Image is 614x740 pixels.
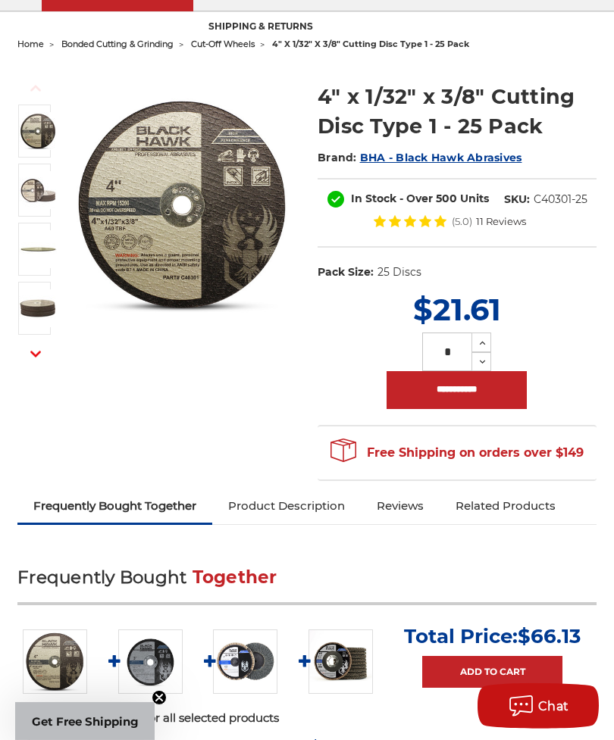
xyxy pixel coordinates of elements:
[534,192,587,208] dd: C40301-25
[460,192,489,205] span: Units
[15,702,155,740] div: Get Free ShippingClose teaser
[318,151,357,164] span: Brand:
[193,567,277,588] span: Together
[518,624,581,648] span: $66.13
[17,489,212,523] a: Frequently Bought Together
[361,489,440,523] a: Reviews
[193,8,328,47] a: shipping & returns
[32,714,139,729] span: Get Free Shipping
[404,624,581,648] p: Total Price:
[69,91,296,318] img: 4" x 1/32" x 3/8" Cutting Disc
[191,39,255,49] a: cut-off wheels
[212,489,361,523] a: Product Description
[17,39,44,49] a: home
[360,151,522,164] a: BHA - Black Hawk Abrasives
[399,192,433,205] span: - Over
[476,217,526,226] span: 11 Reviews
[318,264,374,280] dt: Pack Size:
[422,656,562,688] a: Add to Cart
[17,72,54,105] button: Previous
[19,230,57,268] img: 4" x .03" x 3/8" Arbor Cut-off wheel
[17,710,597,727] p: Please choose options for all selected products
[17,567,186,588] span: Frequently Bought
[440,489,572,523] a: Related Products
[318,82,597,141] h1: 4" x 1/32" x 3/8" Cutting Disc Type 1 - 25 Pack
[152,690,167,705] button: Close teaser
[436,192,457,205] span: 500
[413,291,501,328] span: $21.61
[504,192,530,208] dt: SKU:
[17,338,54,370] button: Next
[61,39,174,49] a: bonded cutting & grinding
[19,289,57,327] img: 4" x .03" x 3/8" Arbor Cut-off wheel - Stack
[377,264,421,280] dd: 25 Discs
[452,217,472,226] span: (5.0)
[272,39,469,49] span: 4" x 1/32" x 3/8" cutting disc type 1 - 25 pack
[538,699,569,713] span: Chat
[478,683,599,729] button: Chat
[351,192,396,205] span: In Stock
[23,629,87,694] img: 4" x 1/32" x 3/8" Cutting Disc
[19,112,57,150] img: 4" x 1/32" x 3/8" Cutting Disc
[330,438,584,468] span: Free Shipping on orders over $149
[19,171,57,209] img: 4" x 1/32" x 3/8" Cut off wheels for metal slicing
